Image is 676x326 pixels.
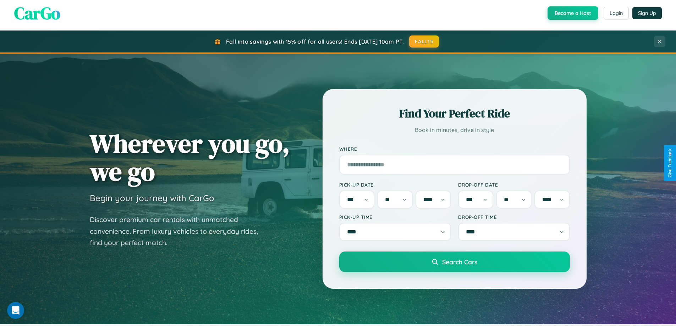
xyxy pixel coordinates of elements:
span: Fall into savings with 15% off for all users! Ends [DATE] 10am PT. [226,38,404,45]
label: Pick-up Date [339,182,451,188]
h3: Begin your journey with CarGo [90,193,214,203]
label: Where [339,146,570,152]
label: Drop-off Date [458,182,570,188]
span: Search Cars [442,258,477,266]
h1: Wherever you go, we go [90,129,290,186]
button: Login [604,7,629,20]
button: Search Cars [339,252,570,272]
iframe: Intercom live chat [7,302,24,319]
p: Discover premium car rentals with unmatched convenience. From luxury vehicles to everyday rides, ... [90,214,267,249]
p: Book in minutes, drive in style [339,125,570,135]
label: Drop-off Time [458,214,570,220]
h2: Find Your Perfect Ride [339,106,570,121]
div: Give Feedback [667,149,672,177]
button: Sign Up [632,7,662,19]
span: CarGo [14,1,60,25]
button: Become a Host [548,6,598,20]
button: FALL15 [409,35,439,48]
label: Pick-up Time [339,214,451,220]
